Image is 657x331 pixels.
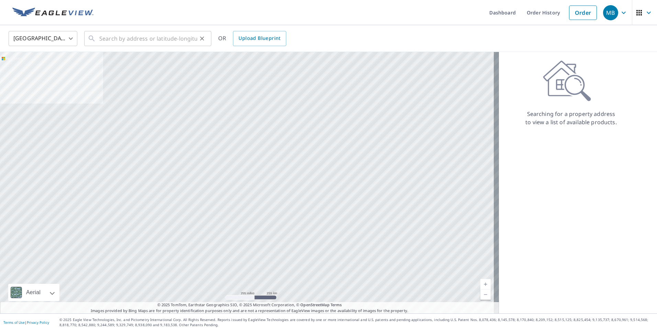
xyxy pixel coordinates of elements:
p: © 2025 Eagle View Technologies, Inc. and Pictometry International Corp. All Rights Reserved. Repo... [59,317,654,328]
a: OpenStreetMap [300,302,329,307]
div: Aerial [24,284,43,301]
p: | [3,320,49,324]
div: [GEOGRAPHIC_DATA] [9,29,77,48]
div: Aerial [8,284,59,301]
a: Terms [331,302,342,307]
a: Terms of Use [3,320,25,325]
a: Current Level 5, Zoom In [480,279,491,289]
a: Current Level 5, Zoom Out [480,289,491,300]
span: © 2025 TomTom, Earthstar Geographics SIO, © 2025 Microsoft Corporation, © [157,302,342,308]
div: OR [218,31,286,46]
input: Search by address or latitude-longitude [99,29,197,48]
a: Order [569,6,597,20]
a: Upload Blueprint [233,31,286,46]
p: Searching for a property address to view a list of available products. [525,110,617,126]
img: EV Logo [12,8,93,18]
a: Privacy Policy [27,320,49,325]
button: Clear [197,34,207,43]
span: Upload Blueprint [238,34,280,43]
div: MB [603,5,618,20]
